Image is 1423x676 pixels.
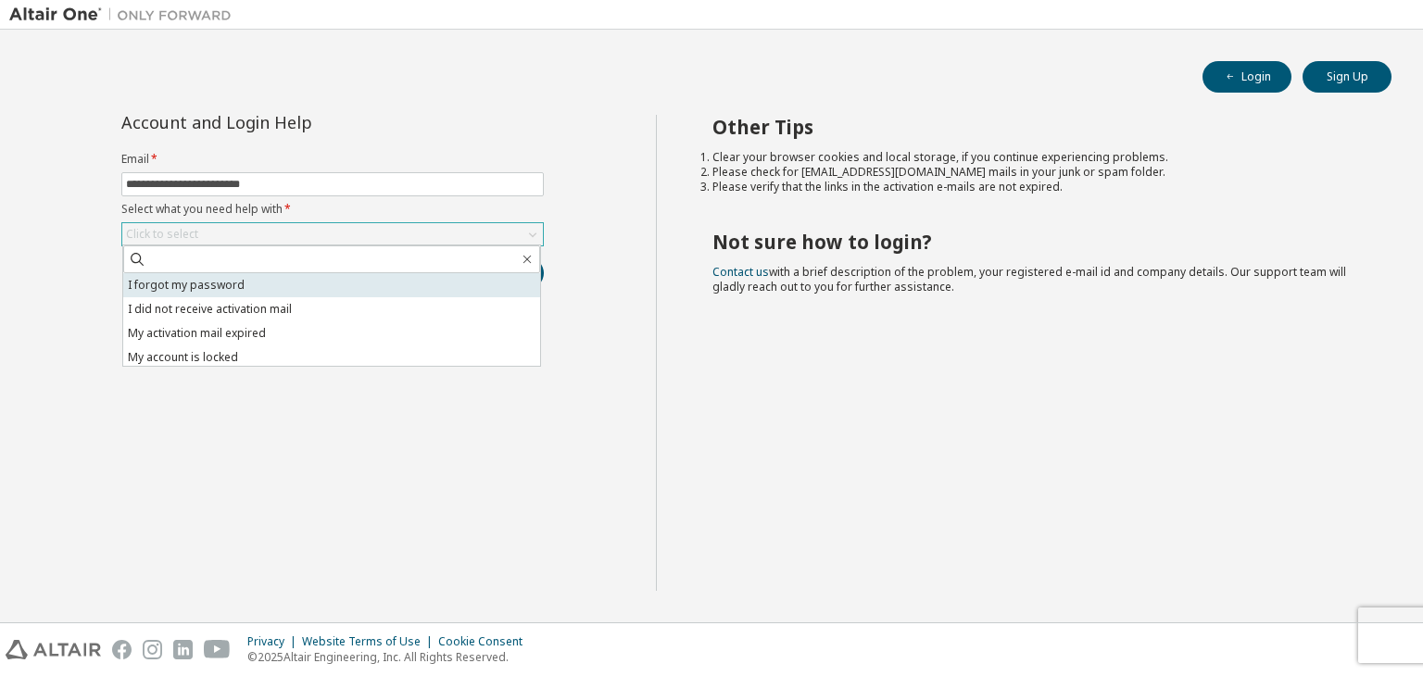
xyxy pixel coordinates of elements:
[302,634,438,649] div: Website Terms of Use
[112,640,132,659] img: facebook.svg
[121,115,460,130] div: Account and Login Help
[712,230,1359,254] h2: Not sure how to login?
[712,180,1359,194] li: Please verify that the links in the activation e-mails are not expired.
[121,152,544,167] label: Email
[712,165,1359,180] li: Please check for [EMAIL_ADDRESS][DOMAIN_NAME] mails in your junk or spam folder.
[712,264,1346,294] span: with a brief description of the problem, your registered e-mail id and company details. Our suppo...
[712,115,1359,139] h2: Other Tips
[712,264,769,280] a: Contact us
[126,227,198,242] div: Click to select
[6,640,101,659] img: altair_logo.svg
[143,640,162,659] img: instagram.svg
[122,223,543,245] div: Click to select
[204,640,231,659] img: youtube.svg
[1203,61,1291,93] button: Login
[121,202,544,217] label: Select what you need help with
[173,640,193,659] img: linkedin.svg
[123,273,540,297] li: I forgot my password
[712,150,1359,165] li: Clear your browser cookies and local storage, if you continue experiencing problems.
[247,649,534,665] p: © 2025 Altair Engineering, Inc. All Rights Reserved.
[9,6,241,24] img: Altair One
[247,634,302,649] div: Privacy
[1303,61,1392,93] button: Sign Up
[438,634,534,649] div: Cookie Consent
